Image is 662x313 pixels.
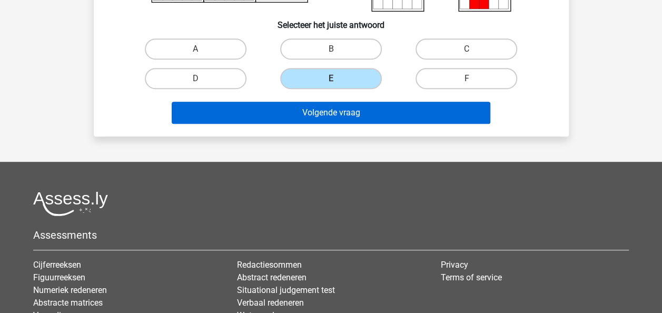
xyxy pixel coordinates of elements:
a: Abstracte matrices [33,298,103,308]
a: Redactiesommen [237,260,302,270]
a: Privacy [441,260,468,270]
label: E [280,68,382,89]
label: B [280,38,382,60]
img: Assessly logo [33,191,108,216]
label: D [145,68,246,89]
label: F [416,68,517,89]
a: Numeriek redeneren [33,285,107,295]
a: Cijferreeksen [33,260,81,270]
a: Terms of service [441,272,502,282]
a: Verbaal redeneren [237,298,304,308]
button: Volgende vraag [172,102,490,124]
label: A [145,38,246,60]
h5: Assessments [33,229,629,241]
a: Abstract redeneren [237,272,307,282]
a: Figuurreeksen [33,272,85,282]
label: C [416,38,517,60]
a: Situational judgement test [237,285,335,295]
h6: Selecteer het juiste antwoord [111,12,552,30]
